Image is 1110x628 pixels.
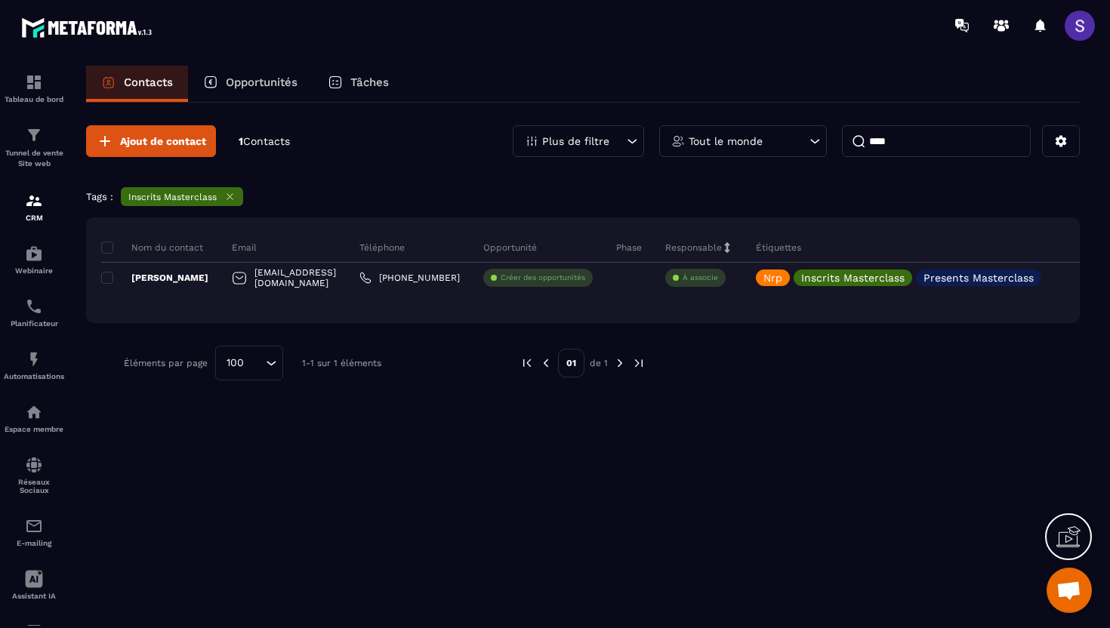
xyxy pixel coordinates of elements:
[232,242,257,254] p: Email
[101,242,203,254] p: Nom du contact
[188,66,313,102] a: Opportunités
[756,242,801,254] p: Étiquettes
[25,517,43,535] img: email
[350,75,389,89] p: Tâches
[483,242,537,254] p: Opportunité
[124,75,173,89] p: Contacts
[86,191,113,202] p: Tags :
[128,192,217,202] p: Inscrits Masterclass
[520,356,534,370] img: prev
[249,355,262,371] input: Search for option
[101,272,208,284] p: [PERSON_NAME]
[25,403,43,421] img: automations
[542,136,609,146] p: Plus de filtre
[4,319,64,328] p: Planificateur
[683,272,718,283] p: À associe
[4,180,64,233] a: formationformationCRM
[243,135,290,147] span: Contacts
[86,125,216,157] button: Ajout de contact
[1047,568,1092,613] div: Ouvrir le chat
[4,95,64,103] p: Tableau de bord
[25,297,43,316] img: scheduler
[359,272,460,284] a: [PHONE_NUMBER]
[4,148,64,169] p: Tunnel de vente Site web
[632,356,646,370] img: next
[4,506,64,559] a: emailemailE-mailing
[25,192,43,210] img: formation
[4,214,64,222] p: CRM
[801,272,905,283] p: Inscrits Masterclass
[689,136,763,146] p: Tout le monde
[86,66,188,102] a: Contacts
[590,357,608,369] p: de 1
[4,372,64,380] p: Automatisations
[4,592,64,600] p: Assistant IA
[239,134,290,149] p: 1
[4,286,64,339] a: schedulerschedulerPlanificateur
[226,75,298,89] p: Opportunités
[21,14,157,42] img: logo
[501,272,585,283] p: Créer des opportunités
[4,115,64,180] a: formationformationTunnel de vente Site web
[4,539,64,547] p: E-mailing
[539,356,553,370] img: prev
[4,233,64,286] a: automationsautomationsWebinaire
[25,456,43,474] img: social-network
[4,266,64,275] p: Webinaire
[313,66,404,102] a: Tâches
[120,134,206,149] span: Ajout de contact
[923,272,1034,283] p: Presents Masterclass
[215,346,283,380] div: Search for option
[558,349,584,377] p: 01
[613,356,627,370] img: next
[665,242,722,254] p: Responsable
[25,126,43,144] img: formation
[4,559,64,611] a: Assistant IA
[4,62,64,115] a: formationformationTableau de bord
[4,392,64,445] a: automationsautomationsEspace membre
[4,425,64,433] p: Espace membre
[124,358,208,368] p: Éléments par page
[4,445,64,506] a: social-networksocial-networkRéseaux Sociaux
[221,355,249,371] span: 100
[4,339,64,392] a: automationsautomationsAutomatisations
[302,358,381,368] p: 1-1 sur 1 éléments
[25,350,43,368] img: automations
[359,242,405,254] p: Téléphone
[25,73,43,91] img: formation
[25,245,43,263] img: automations
[4,478,64,494] p: Réseaux Sociaux
[616,242,642,254] p: Phase
[763,272,782,283] p: Nrp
